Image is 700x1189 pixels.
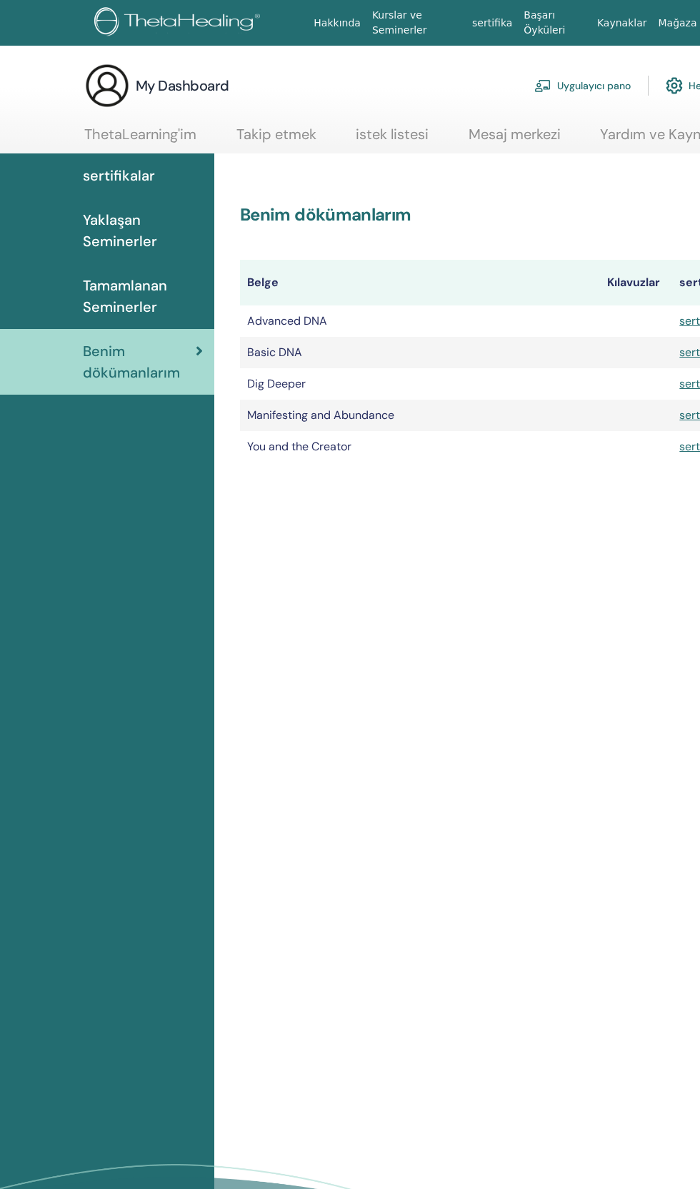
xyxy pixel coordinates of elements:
a: Kaynaklar [591,10,653,36]
th: Belge [240,260,600,305]
span: Benim dökümanlarım [83,340,196,383]
td: Advanced DNA [240,305,600,337]
img: chalkboard-teacher.svg [534,79,551,92]
th: Kılavuzlar [600,260,672,305]
td: Dig Deeper [240,368,600,400]
a: istek listesi [356,126,429,153]
a: ThetaLearning'im [84,126,196,153]
a: Mesaj merkezi [469,126,561,153]
td: You and the Creator [240,431,600,462]
a: Hakkında [308,10,366,36]
a: Kurslar ve Seminerler [366,2,466,44]
span: Tamamlanan Seminerler [83,275,203,318]
h3: My Dashboard [136,76,229,96]
img: cog.svg [666,74,683,98]
td: Manifesting and Abundance [240,400,600,431]
span: sertifikalar [83,165,155,186]
td: Basic DNA [240,337,600,368]
a: sertifika [466,10,518,36]
img: generic-user-icon.jpg [84,63,130,108]
img: logo.png [94,7,265,39]
a: Başarı Öyküleri [518,2,591,44]
a: Uygulayıcı pano [534,70,631,101]
span: Yaklaşan Seminerler [83,209,203,252]
a: Takip etmek [236,126,316,153]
